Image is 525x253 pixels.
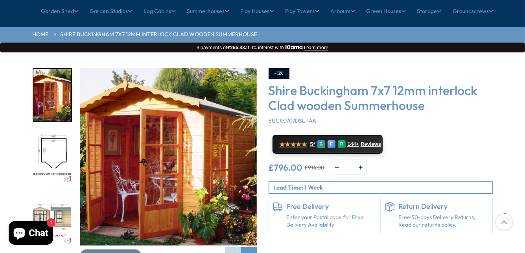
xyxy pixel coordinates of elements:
[41,1,79,21] a: Garden Shed
[33,31,49,39] a: HOME
[338,140,346,148] div: R
[33,130,72,184] div: 2 / 10
[280,141,307,148] span: ★★★★★
[274,183,492,192] p: Lead Time: 1 Week
[331,1,356,21] a: Arbours
[33,131,71,183] img: Buckingham7x7A06708FLOORPLAN_b5fa7678-988d-49ea-9cac-83463eadfb48_200x200.jpg
[6,221,55,247] inbox-online-store-chat: Shopify online store chat
[269,117,317,124] span: BUCK0707DSL-1AA
[241,1,274,21] a: Play Houses
[361,141,381,147] span: Reviews
[269,163,303,172] ins: £796.00
[33,69,71,121] img: BuckinghamSummerhouse_c7c486cd-9314-4c70-b551-bfdbfdca1764_200x200.jpg
[269,83,493,113] h3: Shire Buckingham 7x7 12mm interlock Clad wooden Summerhouse
[273,135,383,154] a: ★★★★★ 5* G E R 144+ Reviews
[417,1,442,21] a: Storage
[269,68,289,79] div: -13%
[317,140,325,148] div: G
[90,1,133,21] a: Garden Studios
[187,1,230,21] a: Summerhouses
[286,1,320,21] a: Play Towers
[328,140,335,148] div: E
[287,202,377,211] h6: Free Delivery
[348,141,359,147] span: 144+
[144,1,176,21] a: Log Cabins
[33,68,72,122] div: 1 / 10
[453,1,494,21] a: Groundscrews
[33,192,72,246] div: 3 / 10
[367,1,406,21] a: Green Houses
[398,214,488,229] p: Free 30-days Delivery Returns, Read our returns policy.
[33,192,71,245] img: Buckingham7x7A06708MFT_220a1fd5-c1b1-45b4-9f3c-115c0e1b79ab_200x200.jpg
[287,214,377,229] a: Enter your Postal code for Free Delivery Availability
[398,202,488,211] h6: Return Delivery
[61,31,258,39] a: Shire Buckingham 7x7 12mm interlock Clad wooden Summerhouse
[80,68,257,246] img: Shire Buckingham 7x7 12mm interlock Clad wooden Summerhouse - Best Shed
[305,165,325,170] del: £914.00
